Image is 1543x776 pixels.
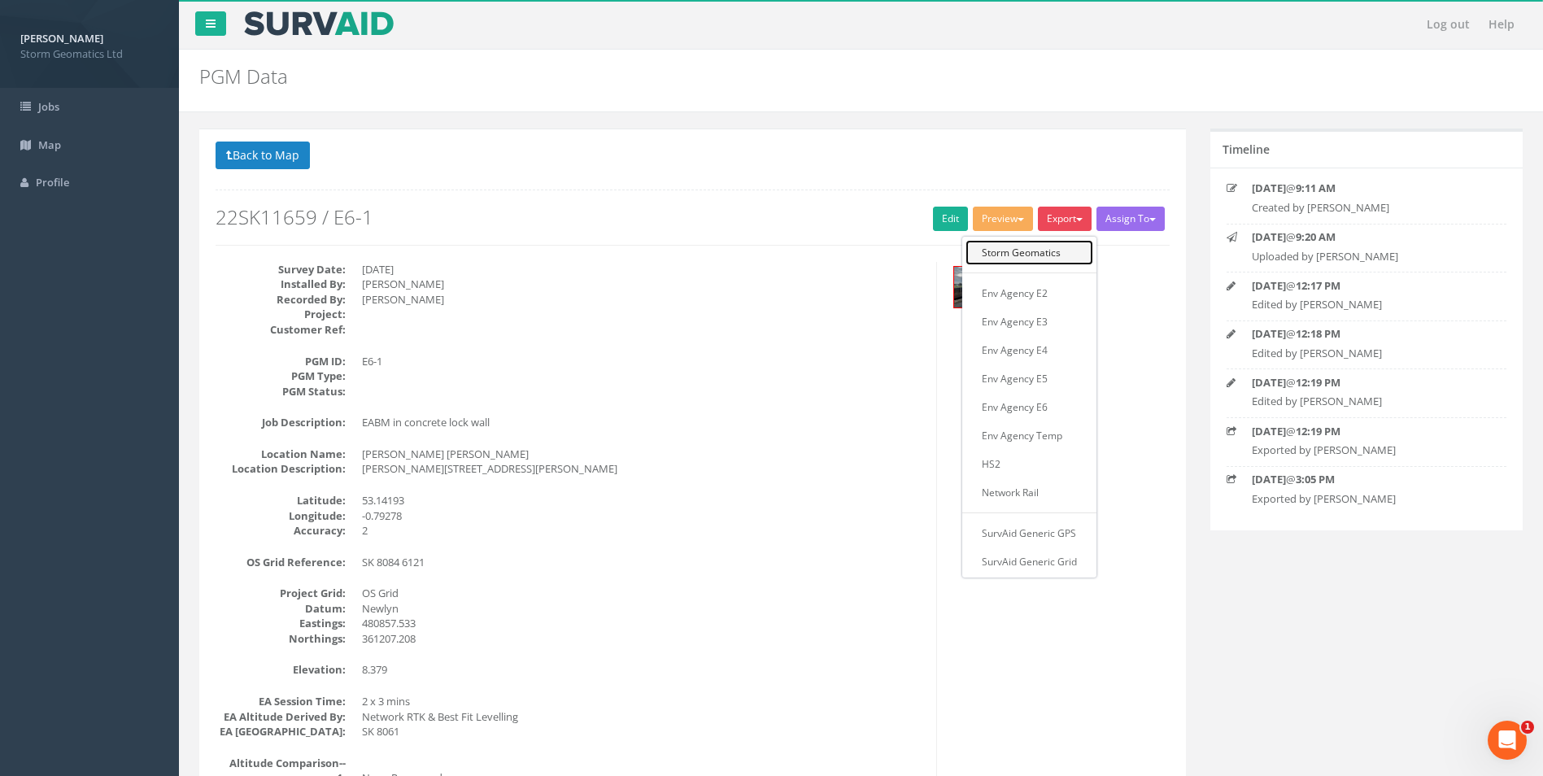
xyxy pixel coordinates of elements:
p: @ [1252,229,1481,245]
a: Env Agency Temp [965,423,1093,448]
a: Network Rail [965,480,1093,505]
span: Storm Geomatics Ltd [20,46,159,62]
a: Env Agency E3 [965,309,1093,334]
p: Created by [PERSON_NAME] [1252,200,1481,216]
strong: [DATE] [1252,181,1286,195]
h2: PGM Data [199,66,1298,87]
a: Env Agency E4 [965,338,1093,363]
strong: [DATE] [1252,278,1286,293]
a: SurvAid Generic GPS [965,521,1093,546]
strong: [DATE] [1252,424,1286,438]
p: @ [1252,181,1481,196]
dt: Job Description: [216,415,346,430]
iframe: Intercom live chat [1488,721,1527,760]
strong: 3:05 PM [1296,472,1335,486]
dt: Recorded By: [216,292,346,307]
a: Edit [933,207,968,231]
dd: SK 8061 [362,724,924,739]
dd: Newlyn [362,601,924,617]
dt: Project Grid: [216,586,346,601]
p: Edited by [PERSON_NAME] [1252,346,1481,361]
dd: 2 x 3 mins [362,694,924,709]
button: Preview [973,207,1033,231]
strong: 12:19 PM [1296,424,1340,438]
a: Env Agency E2 [965,281,1093,306]
img: 026d13e8-5646-d5b1-5b20-dbce842fa42b_2cc77bf0-315f-ed51-39e1-fdb4bc6db3fc_thumb.jpg [954,267,995,307]
dt: Elevation: [216,662,346,678]
strong: [DATE] [1252,472,1286,486]
p: Exported by [PERSON_NAME] [1252,442,1481,458]
span: 1 [1521,721,1534,734]
dd: 361207.208 [362,631,924,647]
dd: E6-1 [362,354,924,369]
dd: [PERSON_NAME] [362,277,924,292]
dt: Altitude Comparison-- [216,756,346,771]
dt: Latitude: [216,493,346,508]
dt: Accuracy: [216,523,346,538]
a: [PERSON_NAME] Storm Geomatics Ltd [20,27,159,61]
p: @ [1252,278,1481,294]
dt: PGM ID: [216,354,346,369]
span: Jobs [38,99,59,114]
dd: 8.379 [362,662,924,678]
dt: Longitude: [216,508,346,524]
dt: Location Name: [216,447,346,462]
dt: EA [GEOGRAPHIC_DATA]: [216,724,346,739]
a: SurvAid Generic Grid [965,549,1093,574]
p: @ [1252,375,1481,390]
p: Exported by [PERSON_NAME] [1252,491,1481,507]
dt: Eastings: [216,616,346,631]
dt: Project: [216,307,346,322]
dd: 480857.533 [362,616,924,631]
dd: EABM in concrete lock wall [362,415,924,430]
strong: 12:17 PM [1296,278,1340,293]
strong: 9:20 AM [1296,229,1336,244]
p: Uploaded by [PERSON_NAME] [1252,249,1481,264]
dt: OS Grid Reference: [216,555,346,570]
p: @ [1252,472,1481,487]
dt: Installed By: [216,277,346,292]
dt: Customer Ref: [216,322,346,338]
dt: Location Description: [216,461,346,477]
dt: EA Session Time: [216,694,346,709]
dd: [PERSON_NAME] [362,292,924,307]
dd: [DATE] [362,262,924,277]
dt: EA Altitude Derived By: [216,709,346,725]
h5: Timeline [1223,143,1270,155]
button: Back to Map [216,142,310,169]
dd: SK 8084 6121 [362,555,924,570]
dt: PGM Type: [216,368,346,384]
dd: Network RTK & Best Fit Levelling [362,709,924,725]
strong: 9:11 AM [1296,181,1336,195]
button: Assign To [1096,207,1165,231]
dd: -0.79278 [362,508,924,524]
span: Profile [36,175,69,190]
h2: 22SK11659 / E6-1 [216,207,1170,228]
strong: [PERSON_NAME] [20,31,103,46]
dt: PGM Status: [216,384,346,399]
strong: [DATE] [1252,375,1286,390]
a: Env Agency E6 [965,395,1093,420]
a: HS2 [965,451,1093,477]
p: @ [1252,424,1481,439]
dt: Northings: [216,631,346,647]
dd: 2 [362,523,924,538]
a: Env Agency E5 [965,366,1093,391]
dd: [PERSON_NAME][STREET_ADDRESS][PERSON_NAME] [362,461,924,477]
dt: Datum: [216,601,346,617]
a: Storm Geomatics [965,240,1093,265]
dd: [PERSON_NAME] [PERSON_NAME] [362,447,924,462]
strong: [DATE] [1252,229,1286,244]
p: Edited by [PERSON_NAME] [1252,394,1481,409]
dd: OS Grid [362,586,924,601]
dt: Survey Date: [216,262,346,277]
strong: 12:18 PM [1296,326,1340,341]
button: Export [1038,207,1092,231]
p: @ [1252,326,1481,342]
strong: [DATE] [1252,326,1286,341]
span: Map [38,137,61,152]
p: Edited by [PERSON_NAME] [1252,297,1481,312]
strong: 12:19 PM [1296,375,1340,390]
dd: 53.14193 [362,493,924,508]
